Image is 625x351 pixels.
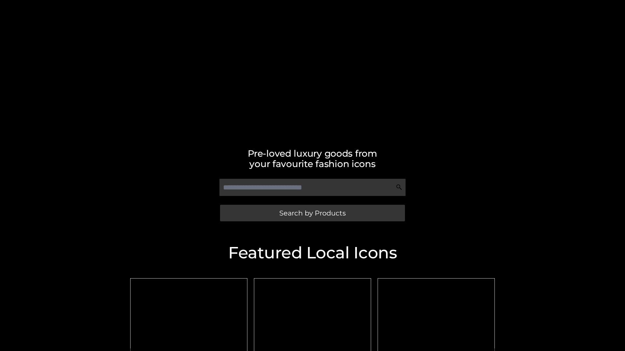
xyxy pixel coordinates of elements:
[279,210,346,216] span: Search by Products
[127,148,498,169] h2: Pre-loved luxury goods from your favourite fashion icons
[220,205,405,221] a: Search by Products
[127,245,498,261] h2: Featured Local Icons​
[396,184,402,190] img: Search Icon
